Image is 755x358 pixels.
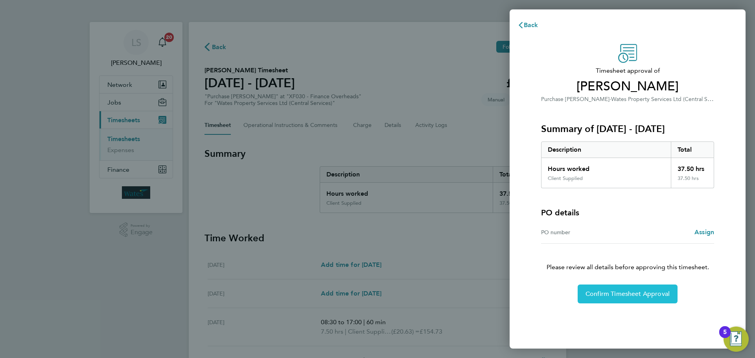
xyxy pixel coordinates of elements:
[541,66,714,75] span: Timesheet approval of
[671,175,714,188] div: 37.50 hrs
[610,96,611,103] span: ·
[524,21,538,29] span: Back
[548,175,583,182] div: Client Supplied
[541,123,714,135] h3: Summary of [DATE] - [DATE]
[694,228,714,237] a: Assign
[541,96,610,103] span: Purchase [PERSON_NAME]
[541,142,671,158] div: Description
[541,79,714,94] span: [PERSON_NAME]
[541,207,579,218] h4: PO details
[694,228,714,236] span: Assign
[586,290,670,298] span: Confirm Timesheet Approval
[510,17,546,33] button: Back
[541,141,714,188] div: Summary of 16 - 22 Aug 2025
[541,228,628,237] div: PO number
[611,95,726,103] span: Wates Property Services Ltd (Central Services)
[541,158,671,175] div: Hours worked
[532,244,724,272] p: Please review all details before approving this timesheet.
[671,158,714,175] div: 37.50 hrs
[671,142,714,158] div: Total
[578,285,678,303] button: Confirm Timesheet Approval
[724,327,749,352] button: Open Resource Center, 5 new notifications
[723,332,727,342] div: 5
